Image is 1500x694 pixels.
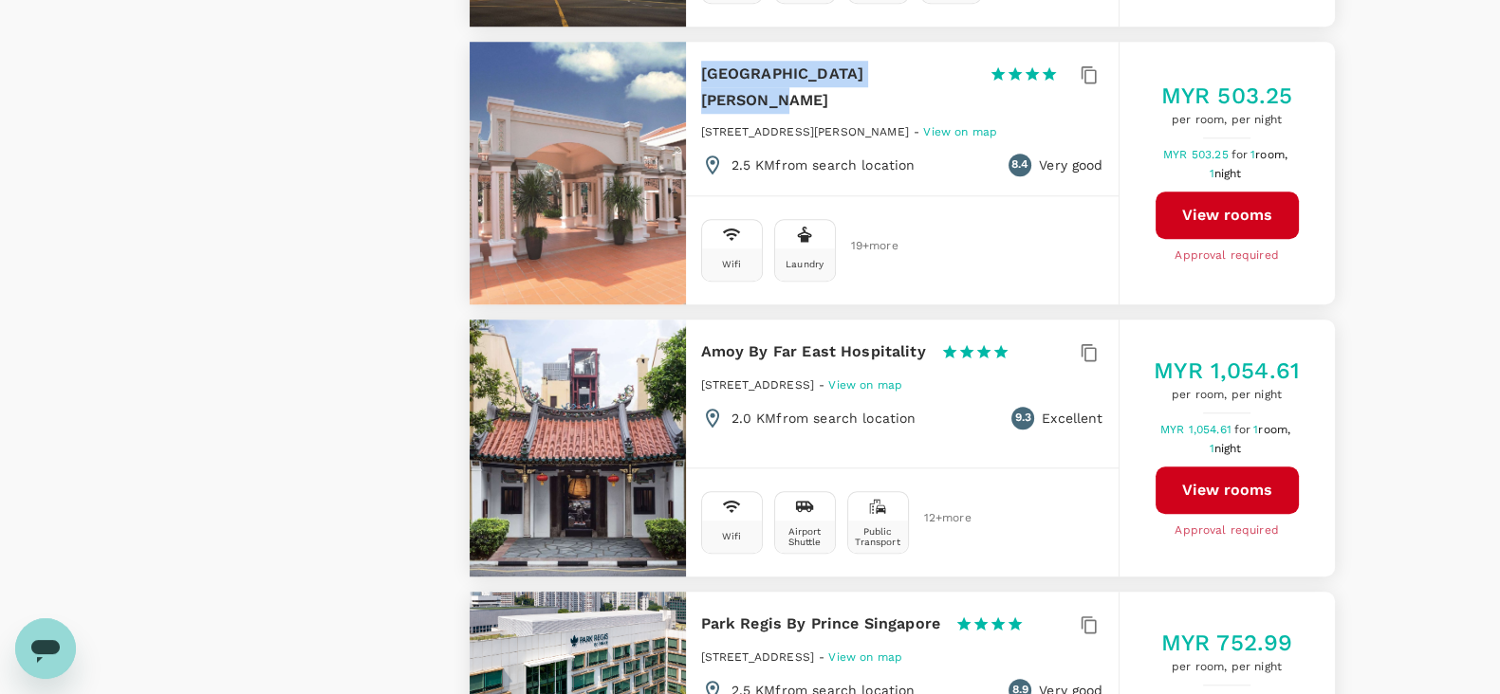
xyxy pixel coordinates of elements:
[701,611,941,637] h6: Park Regis By Prince Singapore
[1258,423,1290,436] span: room,
[1255,148,1287,161] span: room,
[1175,521,1279,540] span: Approval required
[1250,148,1290,161] span: 1
[701,338,926,365] h6: Amoy By Far East Hospitality
[1154,356,1300,386] h5: MYR 1,054.61
[924,512,953,524] span: 12 + more
[1154,386,1300,405] span: per room, per night
[914,125,923,138] span: -
[701,61,974,114] h6: [GEOGRAPHIC_DATA][PERSON_NAME]
[828,648,902,664] a: View on map
[1210,442,1245,455] span: 1
[1039,155,1102,174] p: Very good
[701,650,814,664] span: [STREET_ADDRESS]
[1253,423,1293,436] span: 1
[1156,466,1299,514] button: View rooms
[1234,423,1253,436] span: for
[786,259,824,269] div: Laundry
[1161,628,1293,658] h5: MYR 752.99
[1014,409,1030,428] span: 9.3
[1042,409,1102,428] p: Excellent
[819,650,828,664] span: -
[923,123,997,138] a: View on map
[15,618,76,679] iframe: Button to launch messaging window
[828,378,902,392] span: View on map
[1011,155,1028,174] span: 8.4
[701,125,909,138] span: [STREET_ADDRESS][PERSON_NAME]
[1214,167,1242,180] span: night
[1161,658,1293,677] span: per room, per night
[1175,247,1279,265] span: Approval required
[1231,148,1250,161] span: for
[1156,192,1299,239] button: View rooms
[1214,442,1242,455] span: night
[828,650,902,664] span: View on map
[779,526,831,547] div: Airport Shuttle
[731,409,917,428] p: 2.0 KM from search location
[819,378,828,392] span: -
[1160,423,1234,436] span: MYR 1,054.61
[1161,81,1293,111] h5: MYR 503.25
[1210,167,1245,180] span: 1
[1161,111,1293,130] span: per room, per night
[923,125,997,138] span: View on map
[1163,148,1231,161] span: MYR 503.25
[852,526,904,547] div: Public Transport
[722,259,742,269] div: Wifi
[828,376,902,392] a: View on map
[701,378,814,392] span: [STREET_ADDRESS]
[851,240,880,252] span: 19 + more
[731,155,916,174] p: 2.5 KM from search location
[722,531,742,541] div: Wifi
